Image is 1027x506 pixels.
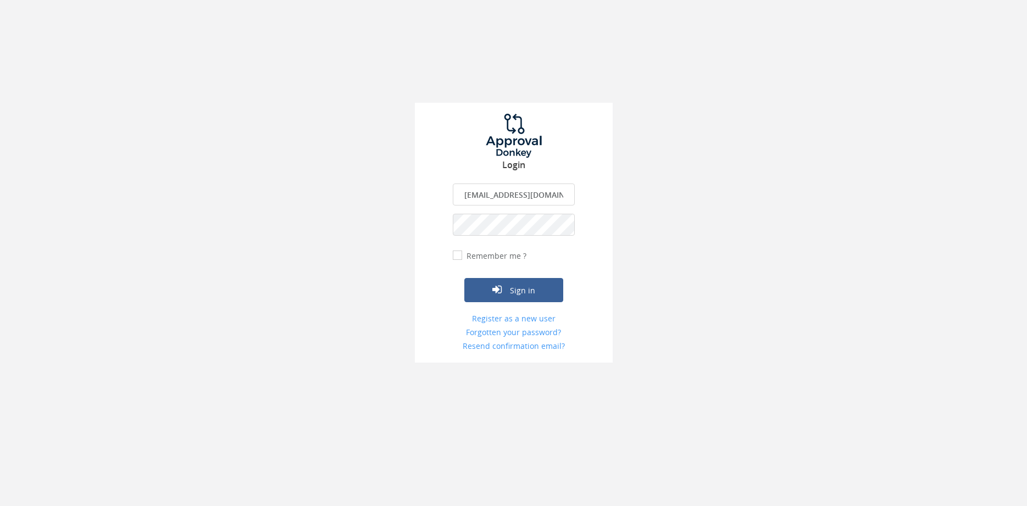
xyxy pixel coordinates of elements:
a: Register as a new user [453,313,575,324]
h3: Login [415,160,613,170]
label: Remember me ? [464,251,526,262]
a: Forgotten your password? [453,327,575,338]
button: Sign in [464,278,563,302]
input: Enter your Email [453,184,575,205]
img: logo.png [473,114,555,158]
a: Resend confirmation email? [453,341,575,352]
